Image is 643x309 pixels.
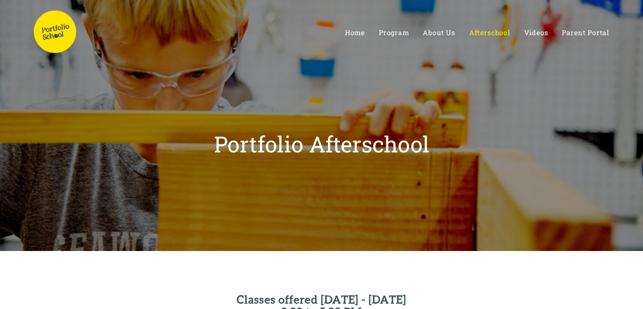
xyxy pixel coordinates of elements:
span: Home [345,28,365,37]
a: Videos [524,28,548,36]
span: Program [379,28,409,37]
span: Parent Portal [562,28,609,37]
img: Portfolio School [34,11,76,53]
h1: Portfolio Afterschool [214,133,430,155]
a: Parent Portal [562,28,609,36]
a: Afterschool [469,28,510,36]
span: About Us [423,28,455,37]
span: Afterschool [469,28,510,37]
a: Home [345,28,365,36]
span: Videos [524,28,548,37]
